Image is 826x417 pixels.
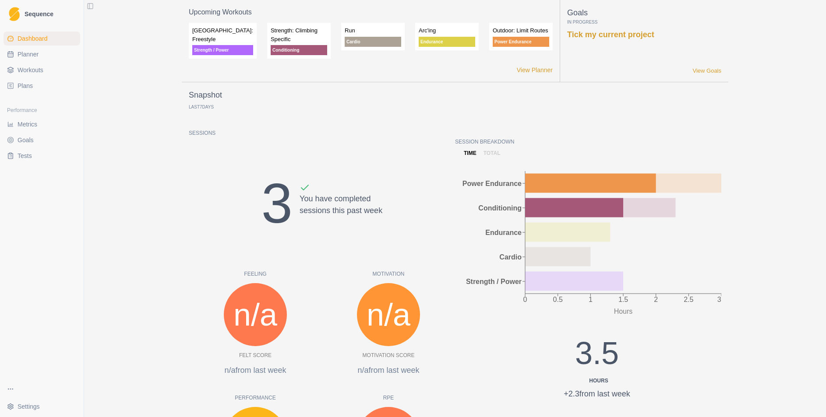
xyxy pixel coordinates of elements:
p: Strength: Climbing Specific [271,26,327,43]
p: Felt Score [239,351,272,359]
p: Feeling [189,270,322,278]
span: Goals [18,136,34,144]
tspan: 2.5 [684,296,693,303]
div: Performance [4,103,80,117]
a: Tests [4,149,80,163]
p: Upcoming Workouts [189,7,553,18]
div: You have completed sessions this past week [300,182,382,245]
tspan: Power Endurance [462,180,522,187]
span: Metrics [18,120,37,129]
p: Last Days [189,105,214,109]
tspan: 3 [717,296,721,303]
p: RPE [322,394,455,402]
a: Metrics [4,117,80,131]
span: n/a [367,291,410,338]
tspan: 0.5 [553,296,563,303]
tspan: 1.5 [618,296,628,303]
tspan: 2 [654,296,658,303]
span: Plans [18,81,33,90]
a: Planner [4,47,80,61]
p: n/a from last week [189,364,322,376]
p: n/a from last week [322,364,455,376]
p: Goals [567,7,721,19]
a: View Planner [517,66,553,75]
tspan: Conditioning [478,204,522,212]
p: Snapshot [189,89,222,101]
tspan: Cardio [499,253,522,261]
p: Arc'ing [419,26,475,35]
button: Settings [4,399,80,413]
p: Power Endurance [493,37,549,47]
tspan: Strength / Power [466,278,522,285]
a: LogoSequence [4,4,80,25]
a: Workouts [4,63,80,77]
a: Goals [4,133,80,147]
span: Planner [18,50,39,59]
tspan: 1 [589,296,593,303]
span: n/a [233,291,277,338]
div: 3.5 [539,329,655,385]
p: Endurance [419,37,475,47]
p: Run [345,26,401,35]
a: View Goals [692,67,721,75]
span: Sequence [25,11,53,17]
tspan: Endurance [485,229,522,236]
p: Strength / Power [192,45,253,55]
a: Plans [4,79,80,93]
div: +2.3 from last week [539,388,655,400]
p: Outdoor: Limit Routes [493,26,549,35]
p: Conditioning [271,45,327,55]
span: Dashboard [18,34,48,43]
div: 3 [261,161,293,245]
p: Session Breakdown [455,138,721,146]
p: Performance [189,394,322,402]
p: Sessions [189,129,455,137]
span: 7 [200,105,202,109]
span: Tests [18,151,32,160]
p: total [484,149,501,157]
span: Workouts [18,66,43,74]
img: Logo [9,7,20,21]
p: Motivation [322,270,455,278]
a: Tick my current project [567,30,654,39]
p: [GEOGRAPHIC_DATA]: Freestyle [192,26,253,43]
p: In Progress [567,19,721,25]
p: time [464,149,477,157]
p: Motivation Score [363,351,415,359]
a: Dashboard [4,32,80,46]
div: Hours [543,377,655,385]
tspan: Hours [614,308,633,315]
tspan: 0 [523,296,527,303]
p: Cardio [345,37,401,47]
